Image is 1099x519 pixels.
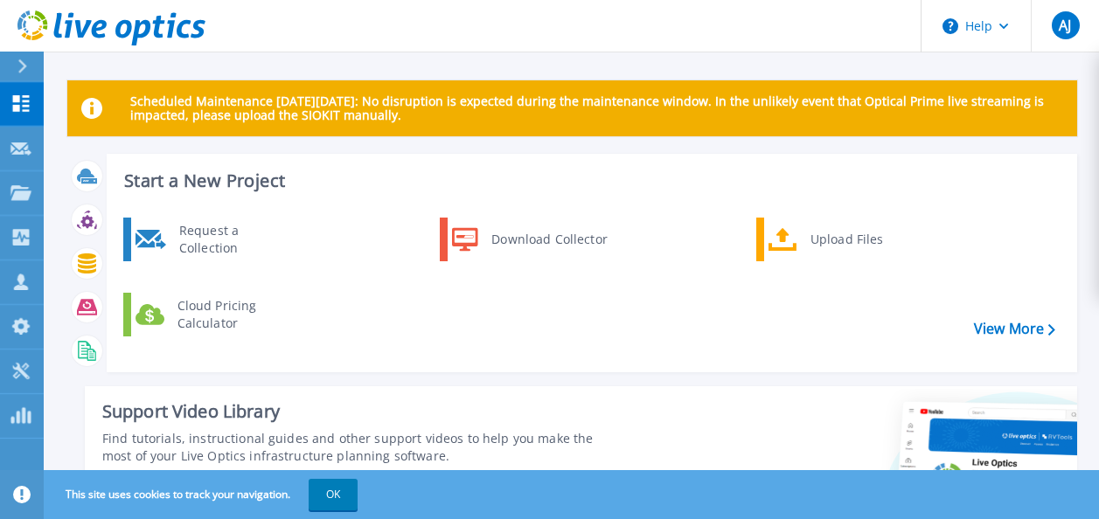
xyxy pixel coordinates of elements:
[802,222,931,257] div: Upload Files
[483,222,615,257] div: Download Collector
[169,297,298,332] div: Cloud Pricing Calculator
[123,218,303,261] a: Request a Collection
[102,400,618,423] div: Support Video Library
[102,430,618,465] div: Find tutorials, instructional guides and other support videos to help you make the most of your L...
[130,94,1063,122] p: Scheduled Maintenance [DATE][DATE]: No disruption is expected during the maintenance window. In t...
[170,222,298,257] div: Request a Collection
[48,479,358,510] span: This site uses cookies to track your navigation.
[756,218,936,261] a: Upload Files
[974,321,1055,337] a: View More
[124,171,1054,190] h3: Start a New Project
[440,218,619,261] a: Download Collector
[309,479,358,510] button: OK
[123,293,303,336] a: Cloud Pricing Calculator
[1059,18,1071,32] span: AJ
